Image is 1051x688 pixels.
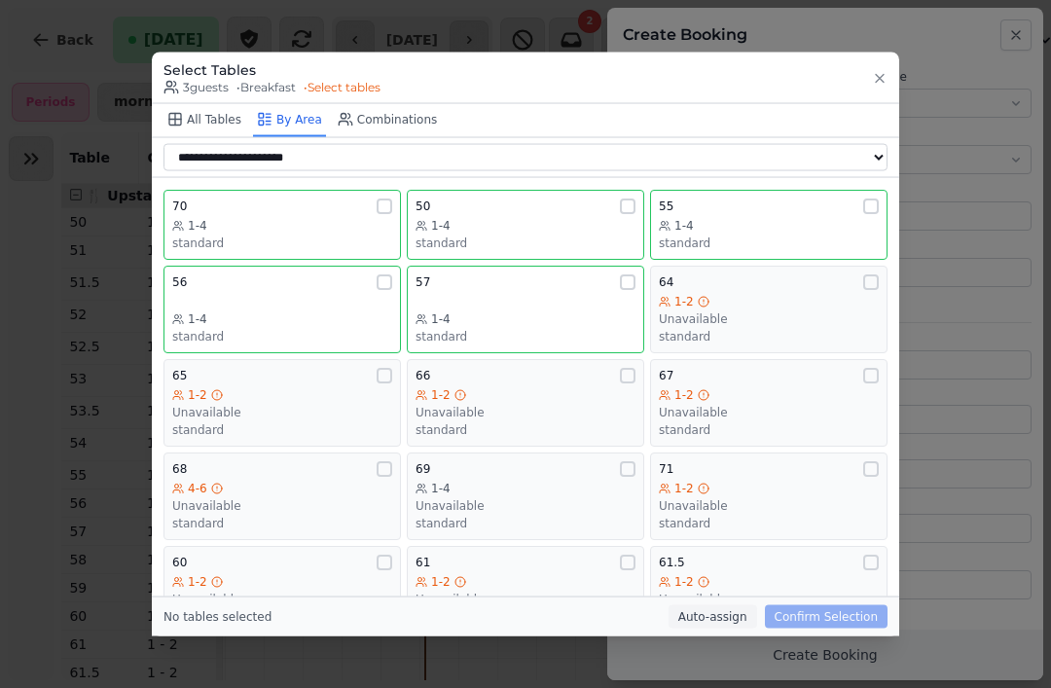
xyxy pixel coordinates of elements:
div: Unavailable [416,591,635,606]
button: Combinations [334,103,442,136]
span: 56 [172,273,187,289]
div: standard [659,235,879,250]
button: Auto-assign [669,605,757,629]
button: 691-4Unavailablestandard [407,452,644,539]
div: Unavailable [659,591,879,606]
span: 68 [172,460,187,476]
button: 651-2Unavailablestandard [163,358,401,446]
span: 1-4 [431,217,451,233]
span: • Select tables [304,79,381,94]
span: 61.5 [659,554,685,569]
div: standard [659,328,879,344]
button: 711-2Unavailablestandard [650,452,888,539]
div: Unavailable [172,497,392,513]
button: All Tables [163,103,245,136]
span: 1-2 [188,573,207,589]
span: 1-2 [674,293,694,308]
button: By Area [253,103,326,136]
span: 61 [416,554,430,569]
span: 50 [416,198,430,213]
div: standard [416,328,635,344]
div: standard [172,328,392,344]
span: 66 [416,367,430,382]
button: Confirm Selection [765,605,888,629]
span: 70 [172,198,187,213]
span: 1-4 [431,310,451,326]
button: 661-2Unavailablestandard [407,358,644,446]
div: Unavailable [416,497,635,513]
button: 571-4standard [407,265,644,352]
div: Unavailable [172,591,392,606]
button: 561-4standard [163,265,401,352]
span: 55 [659,198,673,213]
button: 671-2Unavailablestandard [650,358,888,446]
span: 1-4 [188,310,207,326]
div: standard [416,235,635,250]
div: standard [172,421,392,437]
button: 611-2Unavailablestandard [407,545,644,633]
div: Unavailable [416,404,635,419]
span: • Breakfast [236,79,296,94]
span: 1-2 [188,386,207,402]
span: 57 [416,273,430,289]
span: 65 [172,367,187,382]
button: 701-4standard [163,189,401,259]
div: No tables selected [163,609,272,625]
button: 61.51-2Unavailablestandard [650,545,888,633]
button: 684-6Unavailablestandard [163,452,401,539]
div: Unavailable [172,404,392,419]
span: 1-2 [674,480,694,495]
button: 641-2Unavailablestandard [650,265,888,352]
span: 1-2 [674,386,694,402]
button: 551-4standard [650,189,888,259]
span: 1-4 [431,480,451,495]
span: 71 [659,460,673,476]
button: 601-2Unavailablestandard [163,545,401,633]
div: standard [659,421,879,437]
span: 4-6 [188,480,207,495]
span: 60 [172,554,187,569]
div: standard [172,515,392,530]
span: 3 guests [163,79,229,94]
div: standard [172,235,392,250]
span: 67 [659,367,673,382]
span: 1-2 [431,573,451,589]
h3: Select Tables [163,59,381,79]
div: standard [416,515,635,530]
div: standard [659,515,879,530]
span: 1-2 [674,573,694,589]
span: 1-2 [431,386,451,402]
div: Unavailable [659,404,879,419]
span: 69 [416,460,430,476]
button: 501-4standard [407,189,644,259]
div: standard [416,421,635,437]
div: Unavailable [659,497,879,513]
span: 1-4 [674,217,694,233]
span: 1-4 [188,217,207,233]
div: Unavailable [659,310,879,326]
span: 64 [659,273,673,289]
